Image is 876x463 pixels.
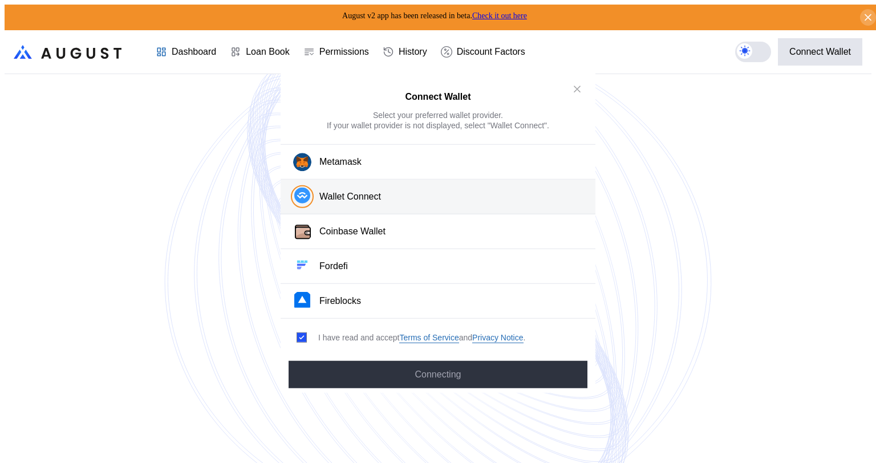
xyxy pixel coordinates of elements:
div: Connect Wallet [789,47,851,57]
button: Metamask [281,144,595,180]
div: Coinbase Wallet [319,225,386,237]
span: August v2 app has been released in beta. [342,11,527,20]
button: Wallet Connect [281,180,595,214]
div: Discount Factors [457,47,525,57]
a: Terms of Service [399,332,459,343]
div: Dashboard [172,47,216,57]
div: Permissions [319,47,369,57]
div: Metamask [319,156,362,168]
a: Privacy Notice [472,332,523,343]
img: Fireblocks [294,292,310,308]
button: Coinbase WalletCoinbase Wallet [281,214,595,249]
button: FordefiFordefi [281,249,595,284]
span: and [459,332,472,343]
div: Fireblocks [319,295,361,307]
div: If your wallet provider is not displayed, select "Wallet Connect". [327,120,549,130]
h2: Connect Wallet [405,92,471,102]
button: Connecting [289,360,587,388]
div: I have read and accept . [318,332,525,343]
button: close modal [568,80,586,98]
button: FireblocksFireblocks [281,284,595,319]
img: Coinbase Wallet [293,222,313,242]
div: Loan Book [246,47,290,57]
a: Check it out here [472,11,527,20]
div: Wallet Connect [319,190,381,202]
div: Select your preferred wallet provider. [373,109,503,120]
img: Fordefi [294,257,310,273]
div: History [399,47,427,57]
div: Fordefi [319,260,348,272]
